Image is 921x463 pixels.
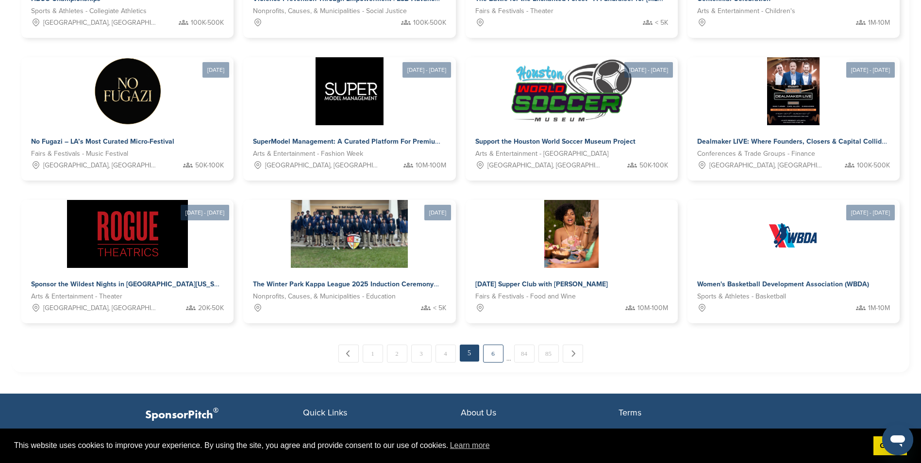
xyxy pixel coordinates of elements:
span: [GEOGRAPHIC_DATA], [GEOGRAPHIC_DATA] [487,160,601,171]
span: Arts & Entertainment - Fashion Week [253,149,363,159]
img: Sponsorpitch & [316,57,384,125]
a: ← Previous [338,345,359,363]
span: Women's Basketball Development Association (WBDA) [697,280,869,288]
span: [GEOGRAPHIC_DATA], [GEOGRAPHIC_DATA] [265,160,378,171]
span: 1M-10M [868,303,890,314]
img: Sponsorpitch & [67,200,188,268]
a: Sponsorpitch & [DATE] Supper Club with [PERSON_NAME] Fairs & Festivals - Food and Wine 10M-100M [466,200,678,323]
span: 10M-100M [416,160,446,171]
span: Conferences & Trade Groups - Finance [697,149,815,159]
span: … [506,345,511,362]
span: Fairs & Festivals - Food and Wine [475,291,576,302]
span: SuperModel Management: A Curated Platform For Premium Brand Alignment [253,137,496,146]
span: Fairs & Festivals - Music Festival [31,149,128,159]
span: Terms [619,407,641,418]
a: 85 [538,345,559,363]
span: Sports & Athletes - Collegiate Athletics [31,6,147,17]
p: SponsorPitch [145,408,303,422]
img: Sponsorpitch & [767,57,820,125]
img: Sponsorpitch & [94,57,162,125]
iframe: Button to launch messaging window [882,424,913,455]
span: Sponsor the Wildest Nights in [GEOGRAPHIC_DATA][US_STATE]-2025-2026 Season [31,280,293,288]
a: 84 [514,345,535,363]
span: 20K-50K [198,303,224,314]
a: [DATE] Sponsorpitch & No Fugazi – LA’s Most Curated Micro-Festival Fairs & Festivals - Music Fest... [21,42,234,181]
span: This website uses cookies to improve your experience. By using the site, you agree and provide co... [14,438,866,453]
span: [GEOGRAPHIC_DATA], [GEOGRAPHIC_DATA] [43,303,156,314]
img: Sponsorpitch & [544,200,599,268]
span: No Fugazi – LA’s Most Curated Micro-Festival [31,137,174,146]
a: 3 [411,345,432,363]
span: Quick Links [303,407,347,418]
span: 1M-10M [868,17,890,28]
span: 10M-100M [637,303,668,314]
span: The Winter Park Kappa League 2025 Induction Ceremony [253,280,434,288]
a: dismiss cookie message [873,436,907,456]
span: < 5K [433,303,446,314]
a: 2 [387,345,407,363]
em: 5 [460,345,479,362]
span: [GEOGRAPHIC_DATA], [GEOGRAPHIC_DATA] [43,160,156,171]
span: 100K-500K [191,17,224,28]
span: [GEOGRAPHIC_DATA], [GEOGRAPHIC_DATA] [43,17,156,28]
div: [DATE] - [DATE] [181,205,229,220]
a: learn more about cookies [449,438,491,453]
a: Next → [563,345,583,363]
a: 6 [483,345,503,363]
span: Arts & Entertainment - Theater [31,291,122,302]
span: Sports & Athletes - Basketball [697,291,786,302]
span: 100K-500K [857,160,890,171]
a: 4 [435,345,456,363]
span: Fairs & Festivals - Theater [475,6,553,17]
img: Sponsorpitch & [759,200,827,268]
a: [DATE] - [DATE] Sponsorpitch & Women's Basketball Development Association (WBDA) Sports & Athlete... [687,184,900,323]
a: [DATE] Sponsorpitch & The Winter Park Kappa League 2025 Induction Ceremony Nonprofits, Causes, & ... [243,184,455,323]
span: < 5K [655,17,668,28]
span: [GEOGRAPHIC_DATA], [GEOGRAPHIC_DATA] [709,160,822,171]
div: [DATE] - [DATE] [846,205,895,220]
a: [DATE] - [DATE] Sponsorpitch & Sponsor the Wildest Nights in [GEOGRAPHIC_DATA][US_STATE]-2025-202... [21,184,234,323]
span: 50K-100K [195,160,224,171]
span: About Us [461,407,496,418]
a: [DATE] - [DATE] Sponsorpitch & SuperModel Management: A Curated Platform For Premium Brand Alignm... [243,42,455,181]
div: [DATE] [424,205,451,220]
div: [DATE] - [DATE] [402,62,451,78]
span: 100K-500K [413,17,446,28]
span: [DATE] Supper Club with [PERSON_NAME] [475,280,608,288]
span: 50K-100K [639,160,668,171]
div: [DATE] - [DATE] [624,62,673,78]
span: Arts & Entertainment - Children's [697,6,795,17]
div: [DATE] - [DATE] [846,62,895,78]
a: 1 [363,345,383,363]
span: Nonprofits, Causes, & Municipalities - Education [253,291,396,302]
div: [DATE] [202,62,229,78]
span: ® [213,404,218,416]
img: Sponsorpitch & [291,200,408,268]
a: [DATE] - [DATE] Sponsorpitch & Dealmaker LIVE: Where Founders, Closers & Capital Collide in [GEOG... [687,42,900,181]
span: Arts & Entertainment - [GEOGRAPHIC_DATA] [475,149,608,159]
img: Sponsorpitch & [510,57,634,125]
span: Support the Houston World Soccer Museum Project [475,137,636,146]
a: [DATE] - [DATE] Sponsorpitch & Support the Houston World Soccer Museum Project Arts & Entertainme... [466,42,678,181]
span: Nonprofits, Causes, & Municipalities - Social Justice [253,6,407,17]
